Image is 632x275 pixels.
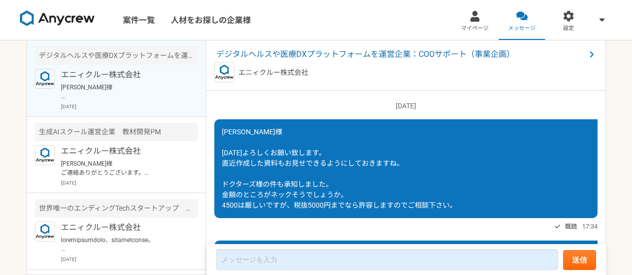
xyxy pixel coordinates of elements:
p: [PERSON_NAME]様 お世話になります。 ドクターズさんの件ですが、現状他の方との選考を行っているようです。最終決定前のようです。 担当のお話では、[PERSON_NAME]の評価が高い... [61,83,184,101]
p: [PERSON_NAME]様 ご連絡ありがとうございます。 また日程調整ありがとうございます。 求人公開しましたのでそちらにてご連絡させていただきます。よろしくお願いいたします。 [61,159,184,177]
p: [DATE] [61,179,198,187]
p: [DATE] [214,101,598,111]
p: [DATE] [61,103,198,110]
p: エニィクルー株式会社 [61,145,184,157]
button: 送信 [563,250,596,270]
span: [PERSON_NAME]様 [DATE]よろしくお願い致します。 直近作成した資料もお見せできるようにしておきますね。 ドクターズ様の件も承知しました。 金額のところがネックそうでしょうか。 ... [222,128,457,209]
p: loremipsumdolo、sitametconse。 adip、EliTseDDoeius19te、incididuntutla1etdoloremagnaali、enimadminimve... [61,236,184,254]
div: デジタルヘルスや医療DXプラットフォームを運営企業：COOサポート（事業企画） [35,46,198,65]
img: 8DqYSo04kwAAAAASUVORK5CYII= [20,10,95,26]
img: logo_text_blue_01.png [214,62,234,82]
p: [DATE] [61,256,198,263]
div: 生成AIスクール運営企業 教材開発PM [35,123,198,141]
span: 設定 [563,24,574,32]
span: 既読 [565,221,577,233]
p: エニィクルー株式会社 [238,67,308,78]
span: マイページ [461,24,489,32]
img: logo_text_blue_01.png [35,145,55,165]
span: 17:34 [582,222,598,231]
div: 世界唯一のエンディングTechスタートアップ メディア企画・事業開発 [35,199,198,218]
img: logo_text_blue_01.png [35,222,55,242]
img: logo_text_blue_01.png [35,69,55,89]
p: エニィクルー株式会社 [61,222,184,234]
span: デジタルヘルスや医療DXプラットフォームを運営企業：COOサポート（事業企画） [216,48,586,60]
p: エニィクルー株式会社 [61,69,184,81]
span: メッセージ [508,24,536,32]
